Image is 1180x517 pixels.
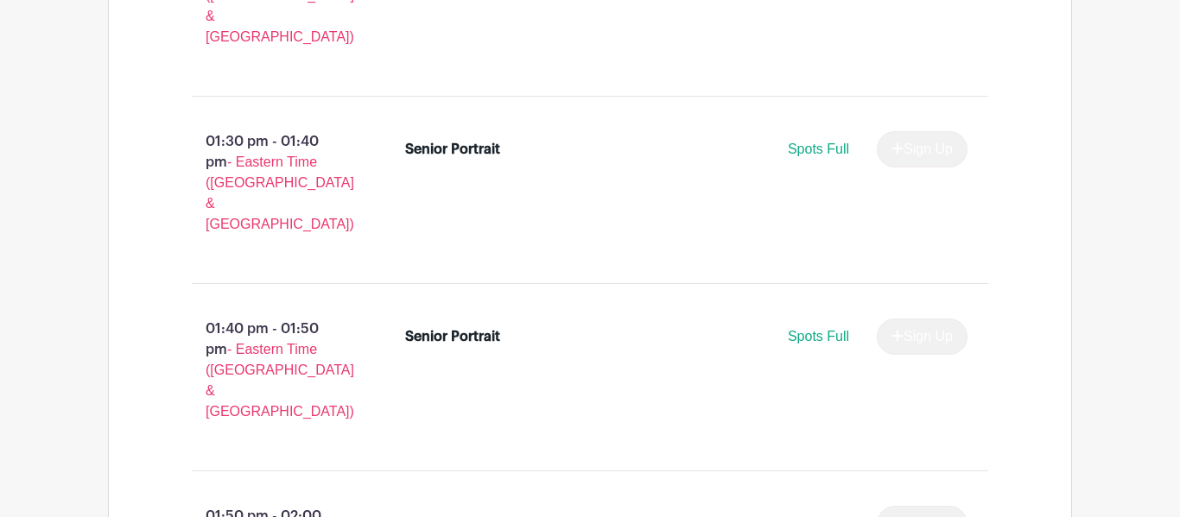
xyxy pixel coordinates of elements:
span: Spots Full [788,142,849,156]
div: Senior Portrait [405,139,500,160]
p: 01:30 pm - 01:40 pm [164,124,377,242]
span: - Eastern Time ([GEOGRAPHIC_DATA] & [GEOGRAPHIC_DATA]) [206,342,354,419]
span: Spots Full [788,329,849,344]
span: - Eastern Time ([GEOGRAPHIC_DATA] & [GEOGRAPHIC_DATA]) [206,154,354,231]
div: Senior Portrait [405,326,500,347]
p: 01:40 pm - 01:50 pm [164,312,377,429]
